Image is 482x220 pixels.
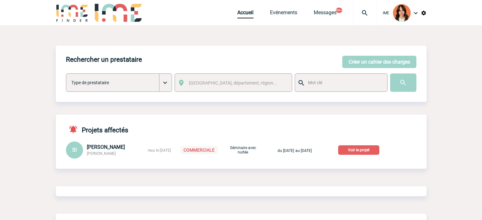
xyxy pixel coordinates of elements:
a: Evénements [270,9,297,18]
p: Séminaire avec nuitée [227,146,259,154]
p: COMMERCIALE [180,146,218,154]
h4: Projets affectés [66,125,128,134]
a: Voir le projet [338,147,382,153]
input: Mot clé [306,79,382,87]
span: du [DATE] [278,148,294,153]
span: reçu le [DATE] [148,148,171,153]
span: SI [72,147,77,153]
span: [PERSON_NAME] [87,151,116,156]
span: au [DATE] [295,148,312,153]
h4: Rechercher un prestataire [66,56,142,63]
img: 94396-2.png [393,4,411,22]
a: Messages [314,9,337,18]
a: Accueil [237,9,254,18]
button: 99+ [336,8,342,13]
span: [GEOGRAPHIC_DATA], département, région... [189,80,277,85]
span: IME [383,11,389,15]
span: [PERSON_NAME] [87,144,125,150]
input: Submit [390,73,416,92]
img: notifications-active-24-px-r.png [68,125,82,134]
p: Voir le projet [338,145,379,155]
img: IME-Finder [56,4,89,22]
